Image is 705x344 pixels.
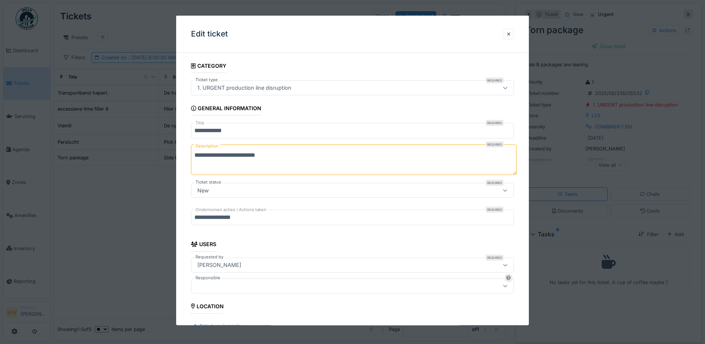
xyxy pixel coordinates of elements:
[191,29,228,39] h3: Edit ticket
[486,141,504,147] div: Required
[194,261,244,269] div: [PERSON_NAME]
[191,300,224,313] div: Location
[486,77,504,83] div: Required
[194,77,219,83] label: Ticket type
[194,120,206,126] label: Title
[486,254,504,260] div: Required
[486,207,504,213] div: Required
[486,120,504,126] div: Required
[191,103,261,115] div: General information
[191,239,216,251] div: Users
[194,84,294,92] div: 1. URGENT production line disruption
[191,321,243,331] div: Select equipments
[194,186,212,194] div: New
[194,141,220,151] label: Description
[194,274,222,281] label: Responsible
[191,60,226,73] div: Category
[194,179,223,185] label: Ticket status
[486,180,504,186] div: Required
[194,254,225,260] label: Requested by
[194,207,268,213] label: Ondernomen acties / Actions taken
